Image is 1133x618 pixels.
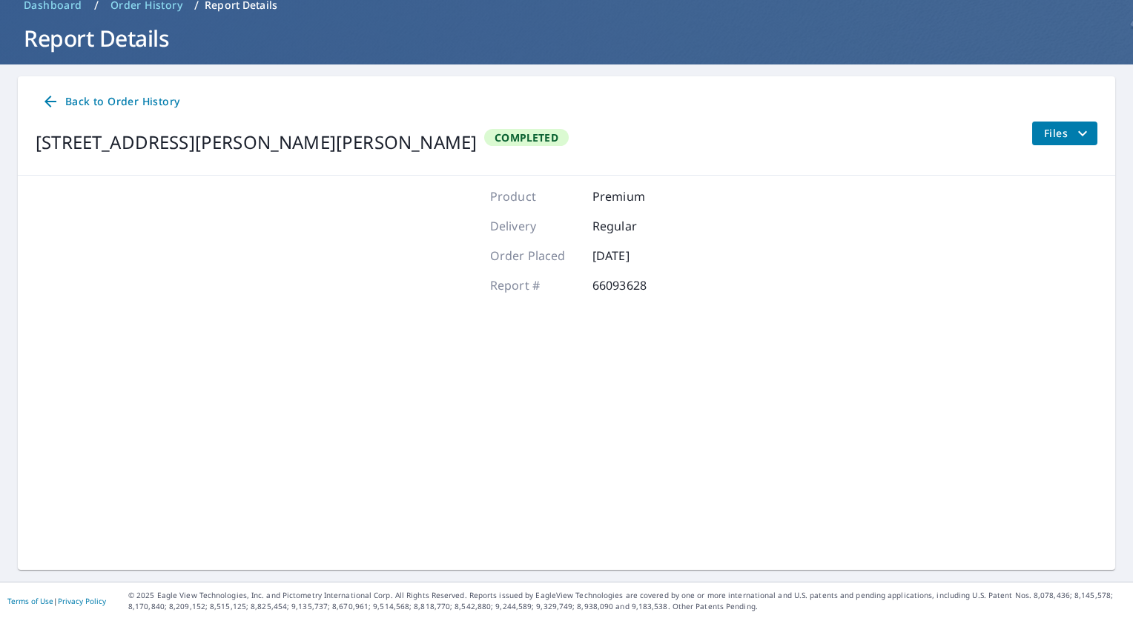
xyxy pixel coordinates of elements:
div: [STREET_ADDRESS][PERSON_NAME][PERSON_NAME] [36,129,477,156]
span: Files [1044,124,1091,142]
span: Back to Order History [42,93,179,111]
a: Terms of Use [7,596,53,606]
p: Premium [592,187,681,205]
a: Back to Order History [36,88,185,116]
p: Delivery [490,217,579,235]
p: 66093628 [592,276,681,294]
span: Completed [486,130,567,144]
p: Product [490,187,579,205]
p: Regular [592,217,681,235]
a: Privacy Policy [58,596,106,606]
p: | [7,597,106,605]
p: Report # [490,276,579,294]
p: [DATE] [592,247,681,265]
h1: Report Details [18,23,1115,53]
p: © 2025 Eagle View Technologies, Inc. and Pictometry International Corp. All Rights Reserved. Repo... [128,590,1126,612]
p: Order Placed [490,247,579,265]
button: filesDropdownBtn-66093628 [1031,122,1097,145]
